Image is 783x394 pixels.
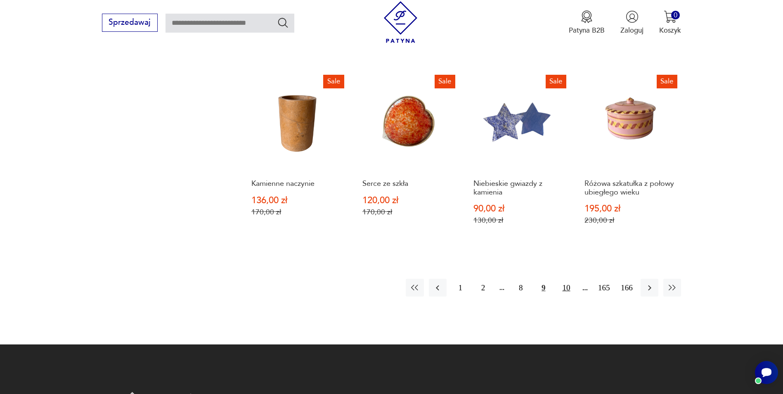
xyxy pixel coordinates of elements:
[659,10,681,35] button: 0Koszyk
[277,17,289,28] button: Szukaj
[251,196,343,205] p: 136,00 zł
[380,1,421,43] img: Patyna - sklep z meblami i dekoracjami vintage
[473,180,565,197] h3: Niebieskie gwiazdy z kamienia
[251,208,343,216] p: 170,00 zł
[102,14,158,32] button: Sprzedawaj
[569,26,605,35] p: Patyna B2B
[469,71,570,244] a: SaleNiebieskie gwiazdy z kamieniaNiebieskie gwiazdy z kamienia90,00 zł130,00 zł
[584,180,677,197] h3: Różowa szkatułka z połowy ubiegłego wieku
[362,180,454,188] h3: Serce ze szkła
[474,279,492,297] button: 2
[671,11,680,19] div: 0
[755,361,778,384] iframe: Smartsupp widget button
[664,10,677,23] img: Ikona koszyka
[626,10,639,23] img: Ikonka użytkownika
[247,71,348,244] a: SaleKamienne naczynieKamienne naczynie136,00 zł170,00 zł
[362,208,454,216] p: 170,00 zł
[557,279,575,297] button: 10
[569,10,605,35] button: Patyna B2B
[618,279,636,297] button: 166
[580,10,593,23] img: Ikona medalu
[102,20,158,26] a: Sprzedawaj
[251,180,343,188] h3: Kamienne naczynie
[584,216,677,225] p: 230,00 zł
[595,279,613,297] button: 165
[584,204,677,213] p: 195,00 zł
[473,216,565,225] p: 130,00 zł
[512,279,530,297] button: 8
[452,279,469,297] button: 1
[473,204,565,213] p: 90,00 zł
[659,26,681,35] p: Koszyk
[358,71,459,244] a: SaleSerce ze szkłaSerce ze szkła120,00 zł170,00 zł
[580,71,681,244] a: SaleRóżowa szkatułka z połowy ubiegłego wiekuRóżowa szkatułka z połowy ubiegłego wieku195,00 zł23...
[569,10,605,35] a: Ikona medaluPatyna B2B
[620,26,643,35] p: Zaloguj
[535,279,552,297] button: 9
[362,196,454,205] p: 120,00 zł
[620,10,643,35] button: Zaloguj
